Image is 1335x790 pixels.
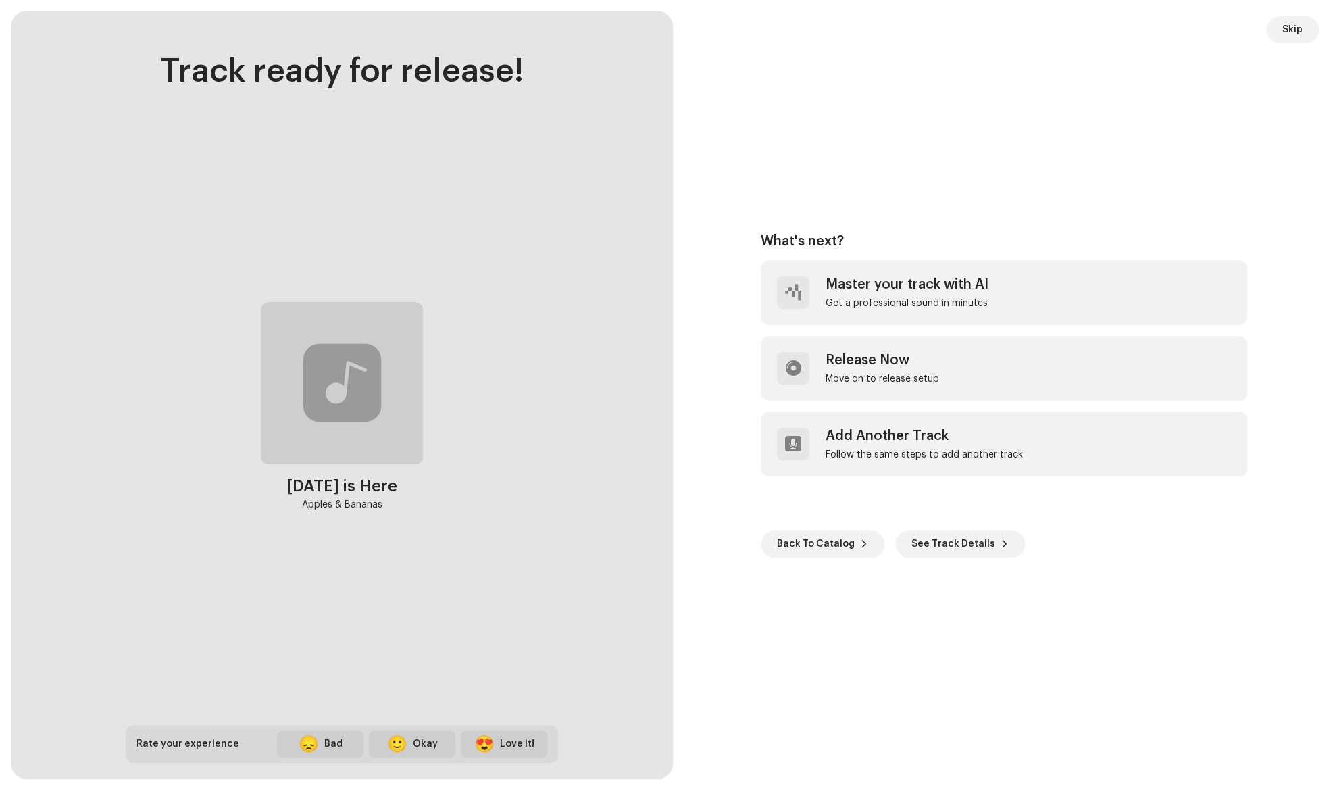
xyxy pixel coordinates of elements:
[761,530,884,558] button: Back To Catalog
[161,54,524,90] div: Track ready for release!
[761,260,1247,325] re-a-post-create-item: Master your track with AI
[826,352,939,368] div: Release Now
[826,374,939,385] div: Move on to release setup
[761,233,1247,249] div: What's next?
[826,298,988,309] div: Get a professional sound in minutes
[324,737,343,751] div: Bad
[1282,16,1303,43] span: Skip
[826,276,988,293] div: Master your track with AI
[826,449,1023,460] div: Follow the same steps to add another track
[474,736,495,752] div: 😍
[761,412,1247,476] re-a-post-create-item: Add Another Track
[777,530,855,558] span: Back To Catalog
[826,428,1023,444] div: Add Another Track
[895,530,1025,558] button: See Track Details
[302,497,382,513] div: Apples & Bananas
[299,736,319,752] div: 😞
[413,737,438,751] div: Okay
[136,739,239,749] span: Rate your experience
[911,530,995,558] span: See Track Details
[500,737,534,751] div: Love it!
[387,736,407,752] div: 🙂
[1266,16,1319,43] button: Skip
[286,475,397,497] div: [DATE] is Here
[761,336,1247,401] re-a-post-create-item: Release Now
